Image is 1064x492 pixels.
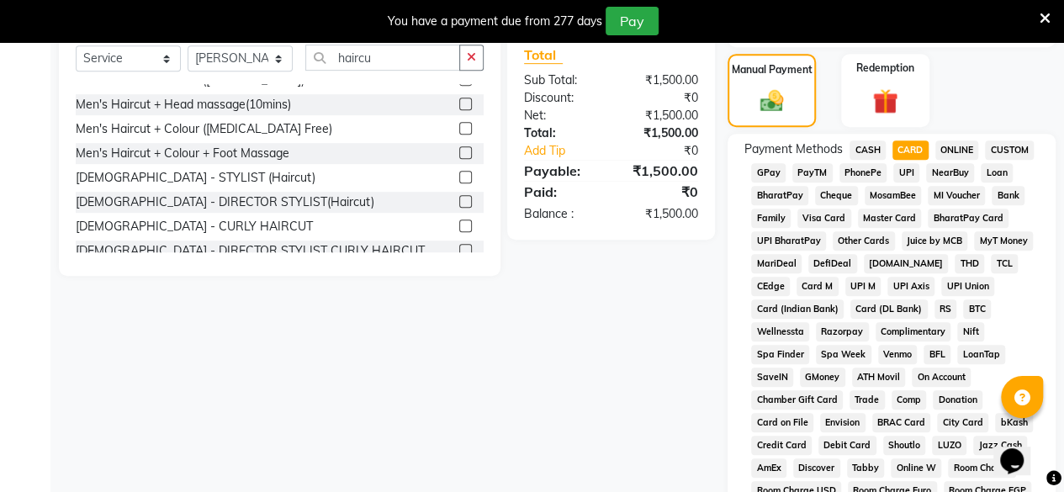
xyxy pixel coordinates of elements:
[993,425,1047,475] iframe: chat widget
[800,368,845,387] span: GMoney
[864,254,949,273] span: [DOMAIN_NAME]
[937,413,988,432] span: City Card
[76,242,425,260] div: [DEMOGRAPHIC_DATA] - DIRECTOR STYLIST CURLY HAIRCUT
[76,145,289,162] div: Men's Haircut + Colour + Foot Massage
[845,277,881,296] span: UPI M
[611,71,711,89] div: ₹1,500.00
[611,161,711,181] div: ₹1,500.00
[957,322,984,341] span: Nift
[865,186,922,205] span: MosamBee
[611,205,711,223] div: ₹1,500.00
[858,209,922,228] span: Master Card
[887,277,934,296] span: UPI Axis
[627,142,711,160] div: ₹0
[751,299,844,319] span: Card (Indian Bank)
[902,231,968,251] span: Juice by MCB
[974,231,1033,251] span: MyT Money
[892,390,927,410] span: Comp
[856,61,914,76] label: Redemption
[751,413,813,432] span: Card on File
[876,322,951,341] span: Complimentary
[76,169,315,187] div: [DEMOGRAPHIC_DATA] - STYLIST (Haircut)
[878,345,918,364] span: Venmo
[872,413,931,432] span: BRAC Card
[751,390,843,410] span: Chamber Gift Card
[924,345,950,364] span: BFL
[511,124,611,142] div: Total:
[797,209,851,228] span: Visa Card
[793,458,840,478] span: Discover
[511,89,611,107] div: Discount:
[941,277,994,296] span: UPI Union
[76,120,332,138] div: Men's Haircut + Colour ([MEDICAL_DATA] Free)
[611,107,711,124] div: ₹1,500.00
[76,96,291,114] div: Men's Haircut + Head massage(10mins)
[611,89,711,107] div: ₹0
[985,140,1034,160] span: CUSTOM
[820,413,865,432] span: Envision
[833,231,895,251] span: Other Cards
[926,163,974,183] span: NearBuy
[891,458,941,478] span: Online W
[933,390,982,410] span: Donation
[815,186,858,205] span: Cheque
[524,46,563,64] span: Total
[792,163,833,183] span: PayTM
[511,71,611,89] div: Sub Total:
[847,458,885,478] span: Tabby
[751,277,790,296] span: CEdge
[963,299,991,319] span: BTC
[751,254,802,273] span: MariDeal
[511,142,627,160] a: Add Tip
[751,231,826,251] span: UPI BharatPay
[76,193,374,211] div: [DEMOGRAPHIC_DATA] - DIRECTOR STYLIST(Haircut)
[511,182,611,202] div: Paid:
[935,140,979,160] span: ONLINE
[816,322,869,341] span: Razorpay
[850,299,928,319] span: Card (DL Bank)
[732,62,813,77] label: Manual Payment
[305,45,460,71] input: Search or Scan
[928,186,985,205] span: MI Voucher
[751,186,808,205] span: BharatPay
[511,161,611,181] div: Payable:
[850,390,885,410] span: Trade
[511,107,611,124] div: Net:
[751,345,809,364] span: Spa Finder
[883,436,926,455] span: Shoutlo
[753,87,791,114] img: _cash.svg
[611,182,711,202] div: ₹0
[991,254,1018,273] span: TCL
[611,124,711,142] div: ₹1,500.00
[751,436,812,455] span: Credit Card
[957,345,1005,364] span: LoanTap
[751,209,791,228] span: Family
[76,218,313,235] div: [DEMOGRAPHIC_DATA] - CURLY HAIRCUT
[751,322,809,341] span: Wellnessta
[973,436,1027,455] span: Jazz Cash
[932,436,966,455] span: LUZO
[892,140,929,160] span: CARD
[955,254,984,273] span: THD
[934,299,957,319] span: RS
[388,13,602,30] div: You have a payment due from 277 days
[606,7,659,35] button: Pay
[992,186,1024,205] span: Bank
[865,86,906,117] img: _gift.svg
[893,163,919,183] span: UPI
[850,140,886,160] span: CASH
[912,368,971,387] span: On Account
[995,413,1033,432] span: bKash
[751,163,786,183] span: GPay
[852,368,906,387] span: ATH Movil
[511,205,611,223] div: Balance :
[981,163,1013,183] span: Loan
[751,458,786,478] span: AmEx
[797,277,839,296] span: Card M
[808,254,857,273] span: DefiDeal
[744,140,843,158] span: Payment Methods
[928,209,1008,228] span: BharatPay Card
[948,458,1016,478] span: Room Charge
[839,163,887,183] span: PhonePe
[816,345,871,364] span: Spa Week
